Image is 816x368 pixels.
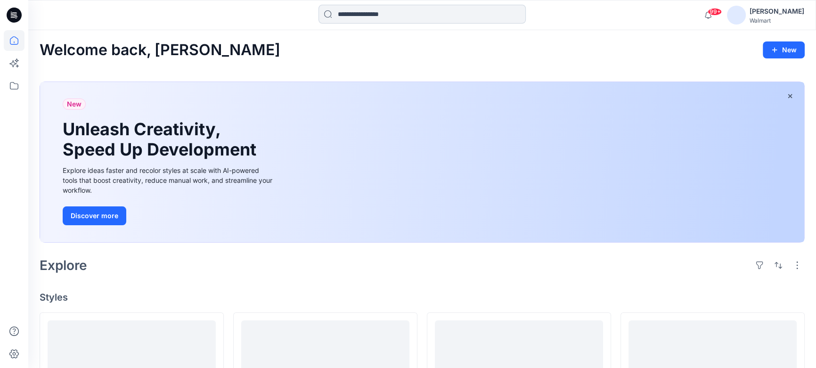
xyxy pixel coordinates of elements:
[63,165,275,195] div: Explore ideas faster and recolor styles at scale with AI-powered tools that boost creativity, red...
[750,17,804,24] div: Walmart
[763,41,805,58] button: New
[40,292,805,303] h4: Styles
[67,98,82,110] span: New
[750,6,804,17] div: [PERSON_NAME]
[40,41,280,59] h2: Welcome back, [PERSON_NAME]
[708,8,722,16] span: 99+
[63,206,275,225] a: Discover more
[63,206,126,225] button: Discover more
[63,119,261,160] h1: Unleash Creativity, Speed Up Development
[727,6,746,25] img: avatar
[40,258,87,273] h2: Explore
